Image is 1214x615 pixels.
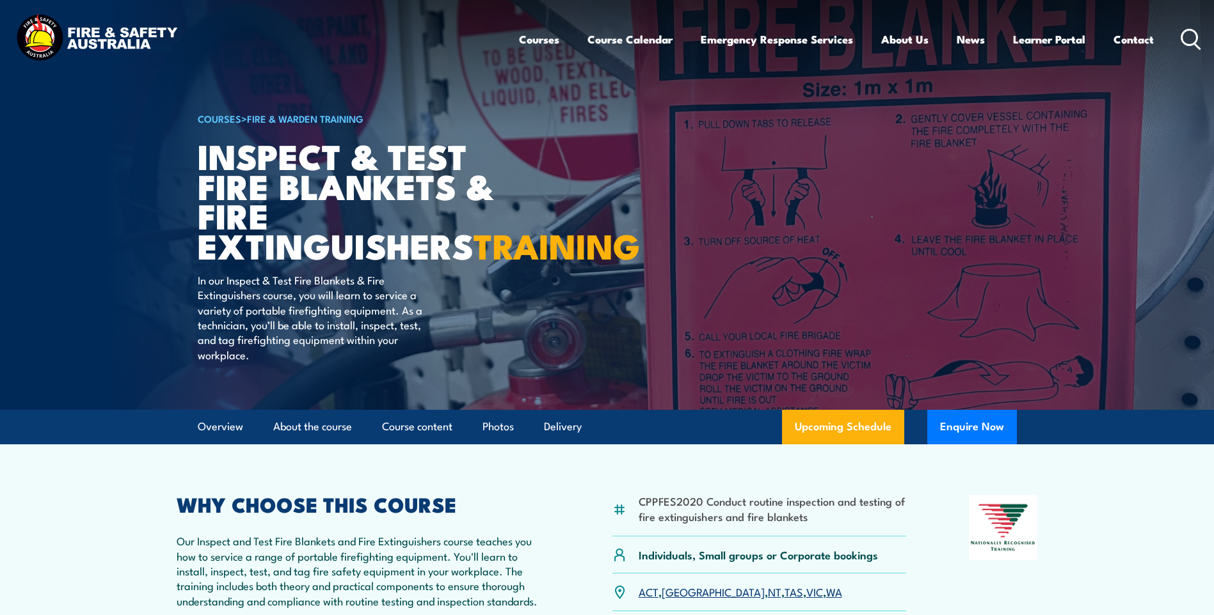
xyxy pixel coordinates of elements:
a: Fire & Warden Training [247,111,363,125]
a: COURSES [198,111,241,125]
a: WA [826,584,842,599]
h1: Inspect & Test Fire Blankets & Fire Extinguishers [198,141,514,260]
p: Our Inspect and Test Fire Blankets and Fire Extinguishers course teaches you how to service a ran... [177,533,550,608]
a: Delivery [544,410,582,444]
a: About the course [273,410,352,444]
strong: TRAINING [474,218,640,271]
a: Learner Portal [1013,22,1085,56]
p: Individuals, Small groups or Corporate bookings [639,547,878,562]
a: Overview [198,410,243,444]
a: Courses [519,22,559,56]
li: CPPFES2020 Conduct routine inspection and testing of fire extinguishers and fire blankets [639,494,907,524]
a: [GEOGRAPHIC_DATA] [662,584,765,599]
p: , , , , , [639,584,842,599]
a: ACT [639,584,659,599]
a: About Us [881,22,929,56]
a: News [957,22,985,56]
a: Course content [382,410,452,444]
h6: > [198,111,514,126]
a: Upcoming Schedule [782,410,904,444]
a: TAS [785,584,803,599]
p: In our Inspect & Test Fire Blankets & Fire Extinguishers course, you will learn to service a vari... [198,272,431,362]
a: NT [768,584,781,599]
a: Course Calendar [587,22,673,56]
a: Contact [1114,22,1154,56]
img: Nationally Recognised Training logo. [969,495,1038,560]
a: Emergency Response Services [701,22,853,56]
a: Photos [483,410,514,444]
a: VIC [806,584,823,599]
h2: WHY CHOOSE THIS COURSE [177,495,550,513]
button: Enquire Now [927,410,1017,444]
